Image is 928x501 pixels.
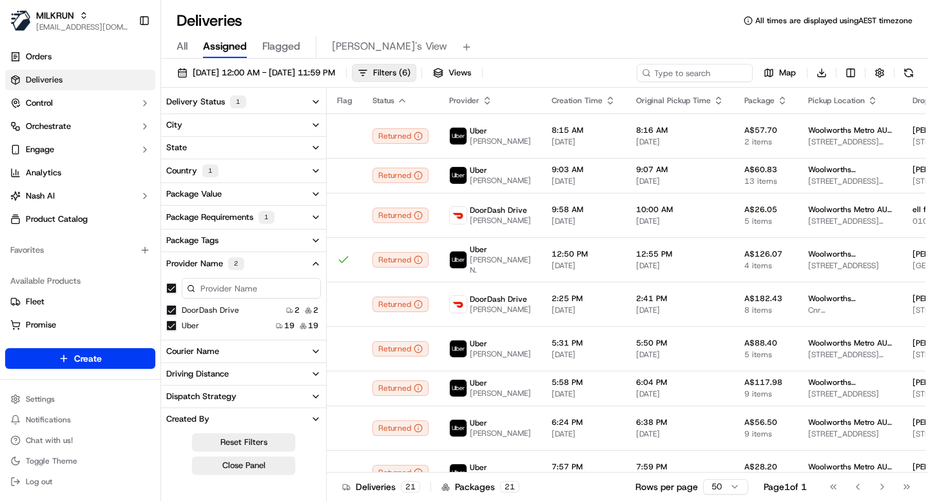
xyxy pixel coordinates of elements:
span: API Documentation [122,288,207,301]
span: Woolworths Metro AU - Maroubra CNV [808,125,892,135]
img: 9188753566659_6852d8bf1fb38e338040_72.png [27,123,50,146]
div: State [166,142,187,153]
img: Asif Zaman Khan [13,222,34,243]
span: Settings [26,394,55,404]
div: Available Products [5,271,155,291]
button: Views [427,64,477,82]
button: Returned [372,380,429,396]
div: Country [166,164,218,177]
span: [PERSON_NAME] [470,349,531,359]
span: 6:38 PM [636,417,724,427]
span: 4 items [744,260,788,271]
div: Start new chat [58,123,211,136]
span: 7:59 PM [636,462,724,472]
div: Dispatch Strategy [166,391,237,402]
span: Woolworths Metro AU - Pyrmont [808,204,892,215]
span: A$57.70 [744,125,788,135]
span: 2 [313,305,318,315]
span: Views [449,67,471,79]
span: [DATE] [636,176,724,186]
span: [DATE] 12:00 AM - [DATE] 11:59 PM [193,67,335,79]
span: Control [26,97,53,109]
span: [STREET_ADDRESS] [808,260,892,271]
span: [STREET_ADDRESS] [808,389,892,399]
button: Returned [372,420,429,436]
span: MILKRUN [36,9,74,22]
span: [DATE] [636,260,724,271]
span: Uber [470,165,487,175]
span: Notifications [26,415,71,425]
span: 5:58 PM [552,377,615,388]
span: Create [74,352,102,365]
span: Creation Time [552,95,603,106]
span: Uber [470,462,487,473]
button: Delivery Status1 [161,90,326,113]
label: DoorDash Drive [182,305,239,315]
span: A$126.07 [744,249,788,259]
span: [DATE] [552,429,615,439]
div: Created By [166,413,209,425]
span: 9:58 AM [552,204,615,215]
span: • [107,200,111,210]
button: Notifications [5,411,155,429]
span: • [107,235,111,245]
span: Fleet [26,296,44,308]
span: Product Catalog [26,213,88,225]
span: 6:04 PM [636,377,724,388]
span: [PERSON_NAME] [470,136,531,146]
span: Cnr [STREET_ADDRESS][PERSON_NAME][PERSON_NAME] [808,305,892,315]
span: [PERSON_NAME] N. [470,255,531,275]
span: [STREET_ADDRESS][PERSON_NAME] [808,216,892,226]
a: Fleet [10,296,150,308]
button: Map [758,64,802,82]
span: Provider [449,95,479,106]
span: Promise [26,319,56,331]
span: 6:24 PM [552,417,615,427]
span: [PERSON_NAME] [470,304,531,315]
button: Refresh [900,64,918,82]
button: Fleet [5,291,155,312]
span: [DATE] [552,176,615,186]
span: A$117.98 [744,377,788,388]
button: Returned [372,168,429,183]
button: Returned [372,465,429,480]
button: Close Panel [192,457,295,475]
span: Status [372,95,394,106]
button: Courier Name [161,340,326,362]
img: 1736555255976-a54dd68f-1ca7-489b-9aae-adbdc363a1c4 [26,235,36,246]
img: Nash [13,13,39,39]
div: Deliveries [342,480,420,493]
div: 1 [230,95,246,108]
span: 5:50 PM [636,338,724,348]
div: Delivery Status [166,95,246,108]
span: Assigned [203,39,247,54]
span: [DATE] [636,137,724,147]
button: Chat with us! [5,431,155,449]
span: A$88.40 [744,338,788,348]
img: doordash_logo_v2.png [450,296,467,313]
span: [DATE] [552,216,615,226]
button: Package Requirements1 [161,206,326,229]
img: 1736555255976-a54dd68f-1ca7-489b-9aae-adbdc363a1c4 [13,123,36,146]
div: Returned [372,341,429,357]
span: Engage [26,144,54,155]
button: Driving Distance [161,363,326,385]
div: Package Tags [166,235,218,246]
button: Returned [372,297,429,312]
span: [STREET_ADDRESS][PERSON_NAME] [808,137,892,147]
label: Uber [182,320,199,331]
img: Asif Zaman Khan [13,188,34,208]
div: Returned [372,208,429,223]
span: 12:50 PM [552,249,615,259]
span: Uber [470,126,487,136]
button: See all [200,165,235,181]
span: Woolworths Metro AU - [GEOGRAPHIC_DATA] [808,462,892,472]
span: Filters [373,67,411,79]
a: Analytics [5,162,155,183]
span: 5:31 PM [552,338,615,348]
button: State [161,137,326,159]
span: 7:57 PM [552,462,615,472]
span: 9 items [744,429,788,439]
